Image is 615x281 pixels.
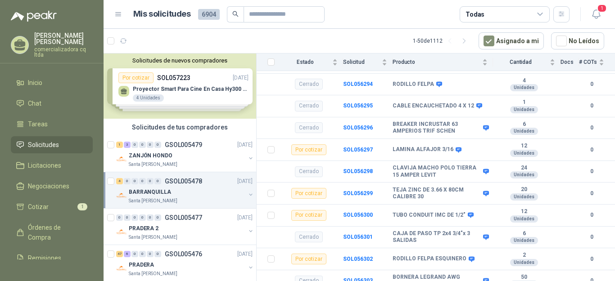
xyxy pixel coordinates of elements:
a: Chat [11,95,93,112]
div: Cerrado [295,232,323,242]
div: 0 [116,214,123,221]
b: CAJA DE PASO TP 2x4 3/4"x 3 SALIDAS [393,230,481,244]
b: TUBO CONDUIT IMC DE 1/2" [393,212,466,219]
div: 0 [139,251,146,257]
b: SOL056302 [343,256,373,262]
b: RODILLO FELPA [393,81,434,88]
b: 0 [579,146,604,154]
p: [DATE] [237,141,253,149]
a: Remisiones [11,250,93,267]
span: 1 [77,203,87,210]
div: Unidades [510,193,538,201]
p: GSOL005477 [165,214,202,221]
span: Solicitud [343,59,380,65]
b: 24 [493,165,555,172]
b: 0 [579,124,604,132]
a: SOL056296 [343,125,373,131]
a: Negociaciones [11,178,93,195]
img: Company Logo [116,190,127,201]
p: comercializadora cq ltda [34,47,93,58]
p: GSOL005476 [165,251,202,257]
span: 1 [597,4,607,13]
h1: Mis solicitudes [133,8,191,21]
th: # COTs [579,54,615,71]
span: Órdenes de Compra [28,223,84,242]
p: Santa [PERSON_NAME] [129,234,177,241]
div: Unidades [510,84,538,91]
div: 0 [131,142,138,148]
th: Cantidad [493,54,561,71]
span: Inicio [28,78,42,88]
div: Solicitudes de nuevos compradoresPor cotizarSOL057223[DATE] Proyector Smart Para Cine En Casa Hy3... [104,54,256,119]
a: SOL056295 [343,103,373,109]
div: Por cotizar [291,144,326,155]
span: Remisiones [28,253,61,263]
a: Tareas [11,116,93,133]
img: Company Logo [116,227,127,237]
div: Cerrado [295,166,323,177]
div: 0 [154,178,161,184]
div: Unidades [510,106,538,113]
p: [DATE] [237,214,253,222]
span: 6904 [198,9,220,20]
div: Cerrado [295,122,323,133]
p: ZANJÓN HONDO [129,152,172,160]
p: Santa [PERSON_NAME] [129,161,177,168]
div: 0 [154,214,161,221]
p: BARRANQUILLA [129,188,171,196]
b: 12 [493,143,555,150]
b: 0 [579,233,604,241]
div: Unidades [510,259,538,266]
div: 0 [147,251,154,257]
div: 4 [116,178,123,184]
b: 4 [493,77,555,85]
p: [DATE] [237,250,253,259]
th: Estado [280,54,343,71]
span: Producto [393,59,480,65]
b: BREAKER INCRUSTAR 63 AMPERIOS TRIF SCHEN [393,121,481,135]
p: GSOL005479 [165,142,202,148]
div: 0 [147,214,154,221]
div: 0 [139,178,146,184]
b: 20 [493,186,555,193]
a: SOL056297 [343,147,373,153]
span: Negociaciones [28,181,69,191]
a: SOL056294 [343,81,373,87]
b: 50 [493,274,555,281]
button: 1 [588,6,604,22]
div: Por cotizar [291,210,326,221]
span: Cotizar [28,202,49,212]
th: Producto [393,54,493,71]
a: 4 0 0 0 0 0 GSOL005478[DATE] Company LogoBARRANQUILLASanta [PERSON_NAME] [116,176,254,205]
b: 2 [493,252,555,259]
div: Unidades [510,237,538,244]
button: No Leídos [551,32,604,49]
button: Solicitudes de nuevos compradores [107,57,253,64]
b: 1 [493,99,555,106]
div: 0 [147,142,154,148]
div: Unidades [510,215,538,223]
b: 0 [579,102,604,110]
a: Licitaciones [11,157,93,174]
div: Cerrado [295,79,323,89]
div: 1 - 50 de 1112 [413,34,471,48]
p: PRADERA 2 [129,224,158,233]
div: 0 [124,178,131,184]
a: SOL056298 [343,168,373,174]
a: SOL056299 [343,190,373,196]
div: 6 [124,251,131,257]
span: Licitaciones [28,161,61,170]
b: SOL056301 [343,234,373,240]
div: 1 [116,142,123,148]
div: 0 [139,142,146,148]
th: Solicitud [343,54,393,71]
div: 0 [131,251,138,257]
b: RODILLO FELPA ESQUINERO [393,255,466,263]
span: search [232,11,239,17]
div: Por cotizar [291,188,326,199]
div: 0 [139,214,146,221]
